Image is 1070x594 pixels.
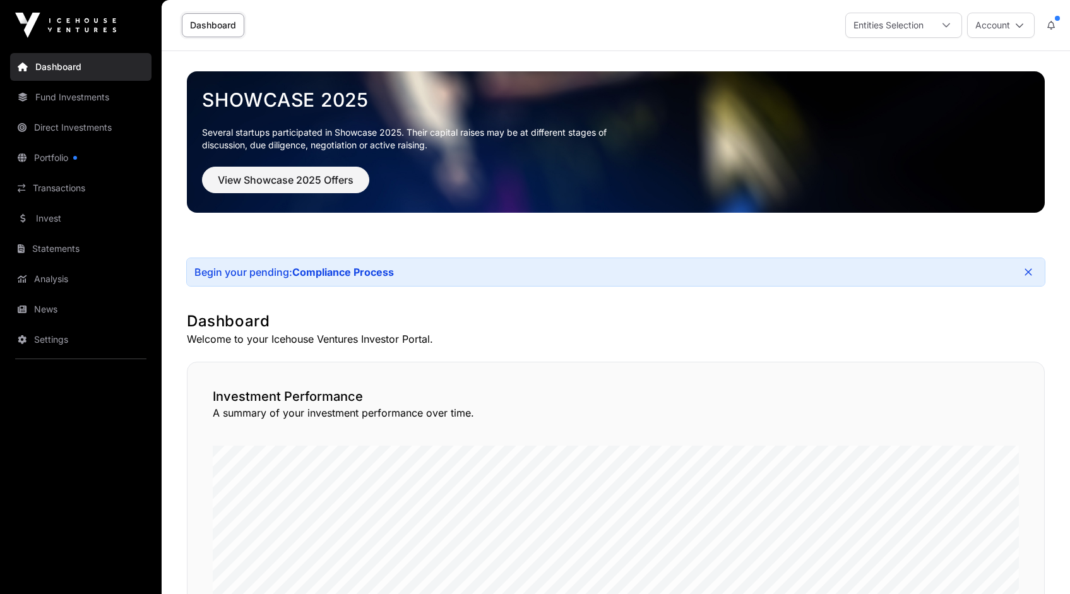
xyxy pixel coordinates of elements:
[15,13,116,38] img: Icehouse Ventures Logo
[202,167,369,193] button: View Showcase 2025 Offers
[846,13,931,37] div: Entities Selection
[10,205,152,232] a: Invest
[10,53,152,81] a: Dashboard
[292,266,394,278] a: Compliance Process
[10,235,152,263] a: Statements
[1007,533,1070,594] iframe: Chat Widget
[202,179,369,192] a: View Showcase 2025 Offers
[10,326,152,353] a: Settings
[967,13,1035,38] button: Account
[10,144,152,172] a: Portfolio
[213,405,1019,420] p: A summary of your investment performance over time.
[213,388,1019,405] h2: Investment Performance
[10,295,152,323] a: News
[10,174,152,202] a: Transactions
[10,265,152,293] a: Analysis
[1019,263,1037,281] button: Close
[187,71,1045,213] img: Showcase 2025
[202,126,626,151] p: Several startups participated in Showcase 2025. Their capital raises may be at different stages o...
[182,13,244,37] a: Dashboard
[187,331,1045,347] p: Welcome to your Icehouse Ventures Investor Portal.
[10,83,152,111] a: Fund Investments
[194,266,394,278] div: Begin your pending:
[218,172,354,187] span: View Showcase 2025 Offers
[202,88,1030,111] a: Showcase 2025
[10,114,152,141] a: Direct Investments
[187,311,1045,331] h1: Dashboard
